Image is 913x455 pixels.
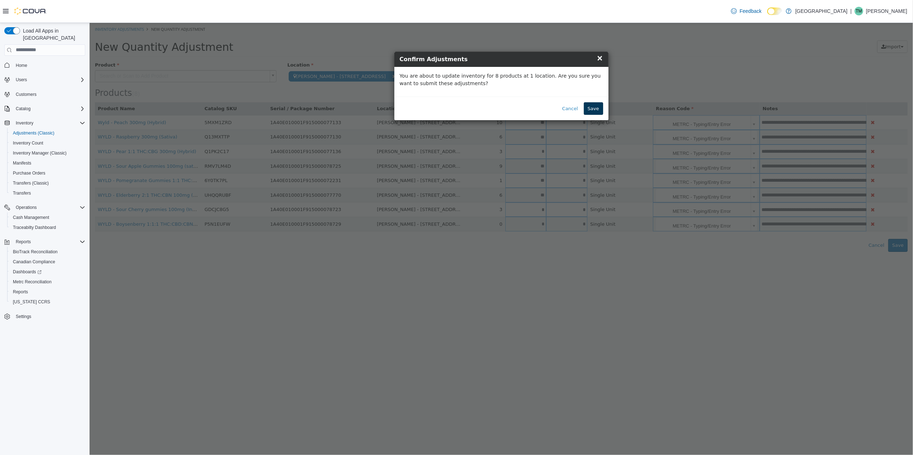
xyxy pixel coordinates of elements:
[469,79,492,92] button: Cancel
[1,118,88,128] button: Inventory
[10,169,85,177] span: Purchase Orders
[16,92,37,97] span: Customers
[10,179,52,187] a: Transfers (Classic)
[7,178,88,188] button: Transfers (Classic)
[13,75,30,84] button: Users
[507,31,514,39] span: ×
[310,49,514,64] p: You are about to update inventory for 8 products at 1 location. Are you sure you want to submit t...
[10,149,85,157] span: Inventory Manager (Classic)
[13,119,36,127] button: Inventory
[10,258,58,266] a: Canadian Compliance
[16,205,37,210] span: Operations
[10,268,44,276] a: Dashboards
[1,75,88,85] button: Users
[13,259,55,265] span: Canadian Compliance
[13,215,49,220] span: Cash Management
[13,170,45,176] span: Purchase Orders
[767,8,782,15] input: Dark Mode
[7,287,88,297] button: Reports
[13,160,31,166] span: Manifests
[10,139,85,147] span: Inventory Count
[10,189,85,197] span: Transfers
[16,77,27,83] span: Users
[16,106,30,112] span: Catalog
[1,89,88,99] button: Customers
[310,32,514,41] h4: Confirm Adjustments
[728,4,764,18] a: Feedback
[13,180,49,186] span: Transfers (Classic)
[13,299,50,305] span: [US_STATE] CCRS
[4,57,85,341] nav: Complex example
[10,149,69,157] a: Inventory Manager (Classic)
[7,277,88,287] button: Metrc Reconciliation
[7,257,88,267] button: Canadian Compliance
[10,298,85,306] span: Washington CCRS
[10,298,53,306] a: [US_STATE] CCRS
[13,249,58,255] span: BioTrack Reconciliation
[1,104,88,114] button: Catalog
[7,247,88,257] button: BioTrack Reconciliation
[13,279,52,285] span: Metrc Reconciliation
[13,61,85,70] span: Home
[10,213,85,222] span: Cash Management
[855,7,863,15] div: Tre Mace
[1,60,88,70] button: Home
[7,212,88,222] button: Cash Management
[13,90,85,99] span: Customers
[10,248,61,256] a: BioTrack Reconciliation
[10,159,85,167] span: Manifests
[10,278,54,286] a: Metrc Reconciliation
[10,129,85,137] span: Adjustments (Classic)
[13,119,85,127] span: Inventory
[13,104,33,113] button: Catalog
[13,75,85,84] span: Users
[13,203,40,212] button: Operations
[13,61,30,70] a: Home
[856,7,862,15] span: TM
[10,268,85,276] span: Dashboards
[1,311,88,322] button: Settings
[10,223,85,232] span: Traceabilty Dashboard
[7,138,88,148] button: Inventory Count
[7,267,88,277] a: Dashboards
[16,120,33,126] span: Inventory
[13,238,85,246] span: Reports
[494,79,514,92] button: Save
[850,7,852,15] p: |
[16,314,31,319] span: Settings
[10,288,85,296] span: Reports
[13,104,85,113] span: Catalog
[10,248,85,256] span: BioTrack Reconciliation
[13,203,85,212] span: Operations
[16,239,31,245] span: Reports
[10,278,85,286] span: Metrc Reconciliation
[7,188,88,198] button: Transfers
[10,129,57,137] a: Adjustments (Classic)
[13,269,42,275] span: Dashboards
[13,312,34,321] a: Settings
[7,222,88,233] button: Traceabilty Dashboard
[10,139,46,147] a: Inventory Count
[14,8,47,15] img: Cova
[13,140,43,146] span: Inventory Count
[10,213,52,222] a: Cash Management
[13,90,39,99] a: Customers
[10,189,34,197] a: Transfers
[1,202,88,212] button: Operations
[13,150,67,156] span: Inventory Manager (Classic)
[7,168,88,178] button: Purchase Orders
[10,223,59,232] a: Traceabilty Dashboard
[10,159,34,167] a: Manifests
[13,312,85,321] span: Settings
[13,238,34,246] button: Reports
[10,258,85,266] span: Canadian Compliance
[740,8,761,15] span: Feedback
[20,27,85,41] span: Load All Apps in [GEOGRAPHIC_DATA]
[13,190,31,196] span: Transfers
[10,179,85,187] span: Transfers (Classic)
[13,289,28,295] span: Reports
[795,7,847,15] p: [GEOGRAPHIC_DATA]
[13,130,54,136] span: Adjustments (Classic)
[10,288,31,296] a: Reports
